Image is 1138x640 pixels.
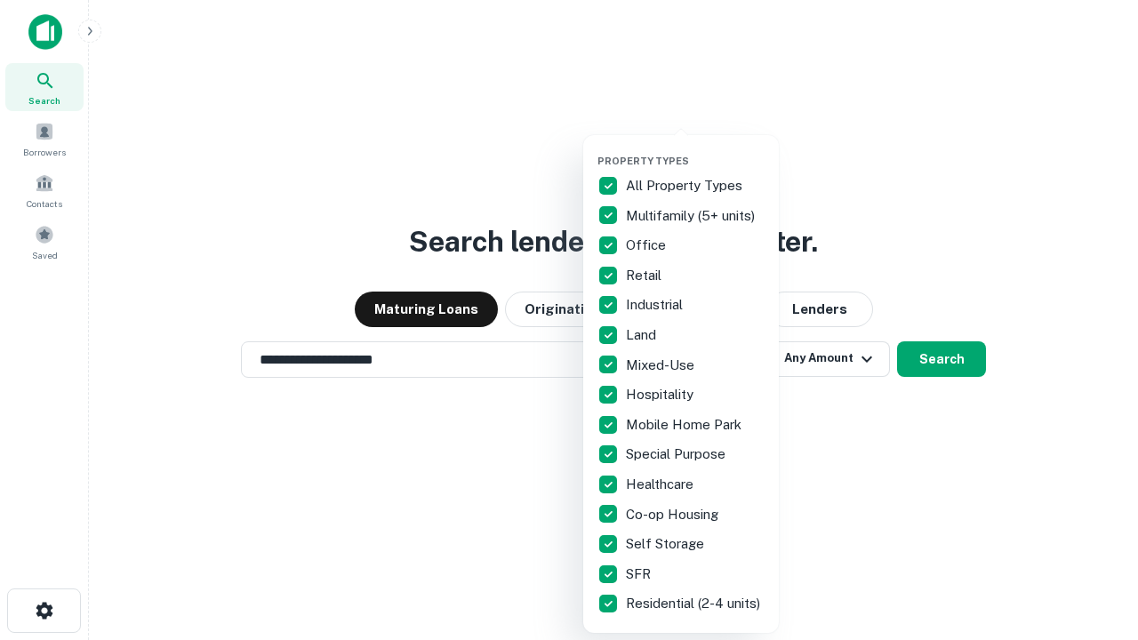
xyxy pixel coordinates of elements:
p: Retail [626,265,665,286]
p: Healthcare [626,474,697,495]
p: All Property Types [626,175,746,196]
p: Land [626,324,660,346]
p: Self Storage [626,533,708,555]
p: Co-op Housing [626,504,722,525]
p: Industrial [626,294,686,316]
p: Mixed-Use [626,355,698,376]
p: Mobile Home Park [626,414,745,436]
p: Multifamily (5+ units) [626,205,758,227]
p: Office [626,235,669,256]
p: SFR [626,564,654,585]
p: Special Purpose [626,444,729,465]
span: Property Types [597,156,689,166]
p: Residential (2-4 units) [626,593,764,614]
iframe: Chat Widget [1049,498,1138,583]
p: Hospitality [626,384,697,405]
